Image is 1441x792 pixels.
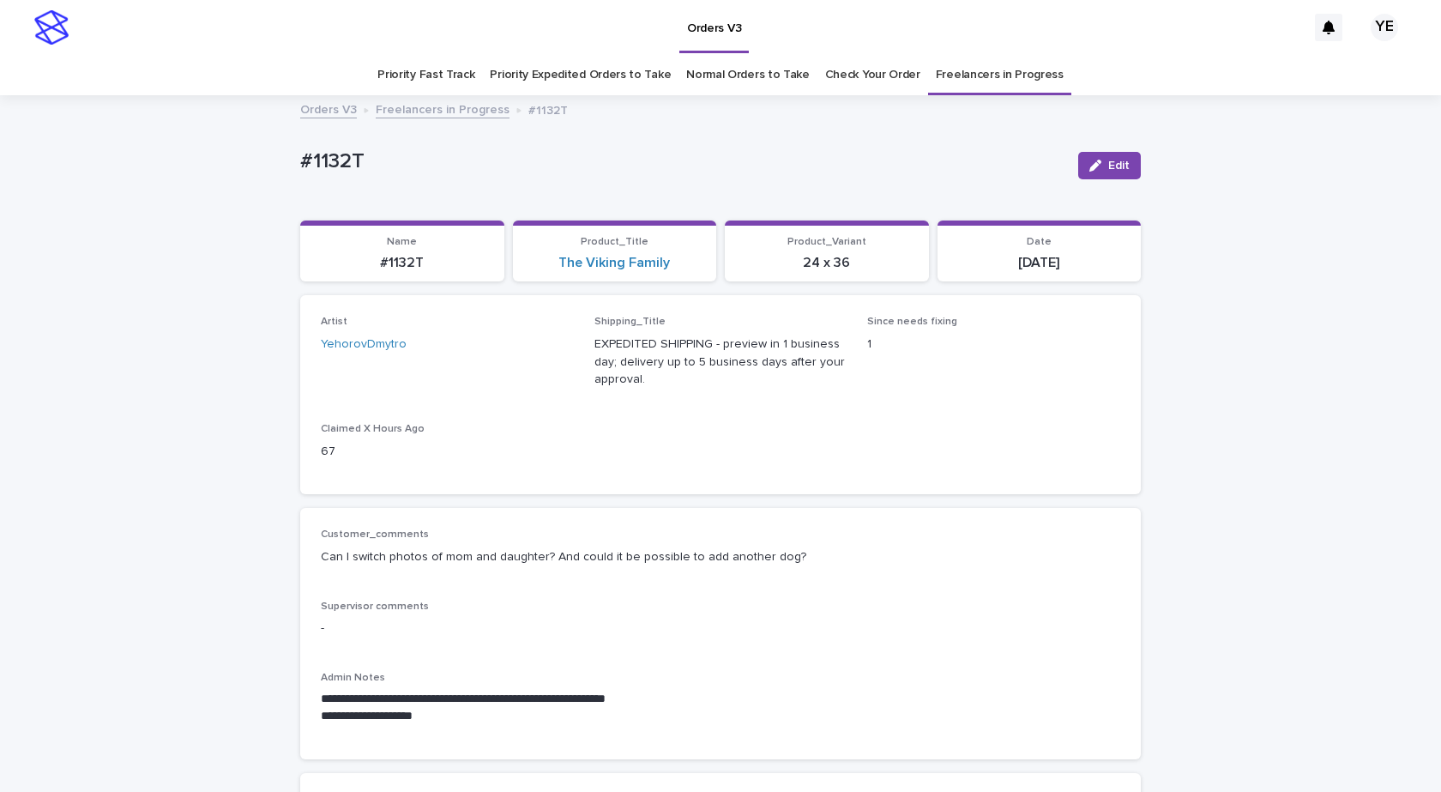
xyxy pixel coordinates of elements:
[528,100,568,118] p: #1132T
[787,237,866,247] span: Product_Variant
[867,336,1120,354] p: 1
[686,55,810,95] a: Normal Orders to Take
[936,55,1064,95] a: Freelancers in Progress
[1371,14,1398,41] div: YE
[34,10,69,45] img: stacker-logo-s-only.png
[321,602,429,612] span: Supervisor comments
[377,55,474,95] a: Priority Fast Track
[867,317,957,327] span: Since needs fixing
[321,529,429,540] span: Customer_comments
[321,336,407,354] a: YehorovDmytro
[321,443,574,461] p: 67
[321,548,1120,566] p: Can I switch photos of mom and daughter? And could it be possible to add another dog?
[594,317,666,327] span: Shipping_Title
[321,620,1120,638] p: -
[1078,152,1141,179] button: Edit
[321,424,425,434] span: Claimed X Hours Ago
[735,255,919,271] p: 24 x 36
[594,336,847,389] p: EXPEDITED SHIPPING - preview in 1 business day; delivery up to 5 business days after your approval.
[321,673,385,683] span: Admin Notes
[321,317,347,327] span: Artist
[387,237,417,247] span: Name
[490,55,671,95] a: Priority Expedited Orders to Take
[311,255,494,271] p: #1132T
[1108,160,1130,172] span: Edit
[948,255,1131,271] p: [DATE]
[581,237,648,247] span: Product_Title
[300,149,1064,174] p: #1132T
[825,55,920,95] a: Check Your Order
[1027,237,1052,247] span: Date
[558,255,670,271] a: The Viking Family
[376,99,509,118] a: Freelancers in Progress
[300,99,357,118] a: Orders V3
